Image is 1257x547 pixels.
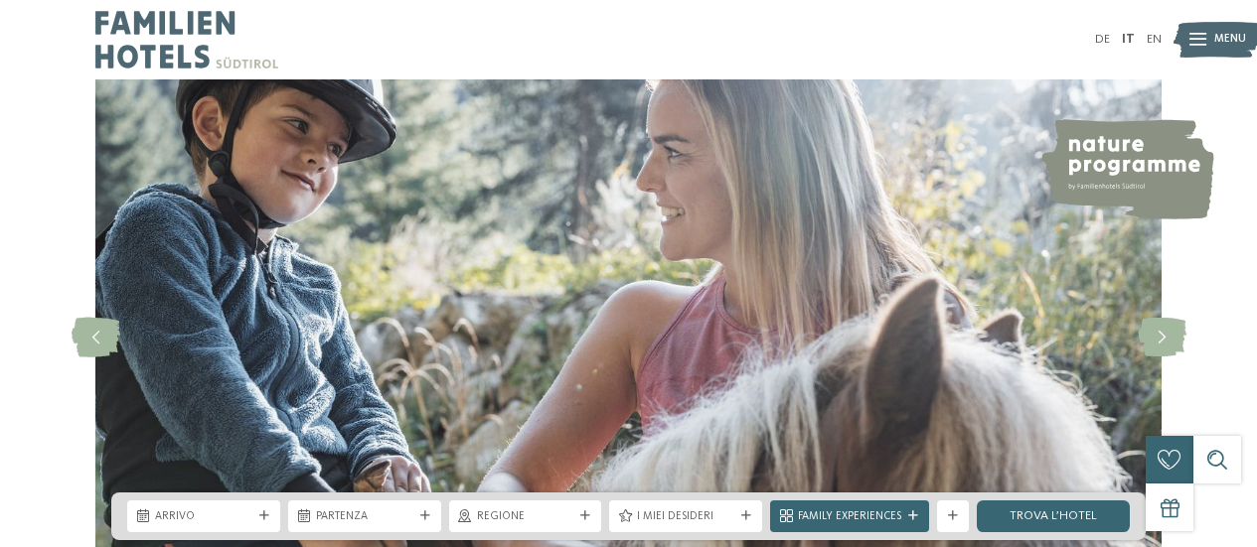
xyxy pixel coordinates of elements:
[155,509,252,525] span: Arrivo
[977,500,1130,532] a: trova l’hotel
[1147,33,1162,46] a: EN
[1039,119,1214,219] img: nature programme by Familienhotels Südtirol
[316,509,413,525] span: Partenza
[637,509,734,525] span: I miei desideri
[1122,33,1135,46] a: IT
[477,509,574,525] span: Regione
[1095,33,1110,46] a: DE
[798,509,901,525] span: Family Experiences
[1214,32,1246,48] span: Menu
